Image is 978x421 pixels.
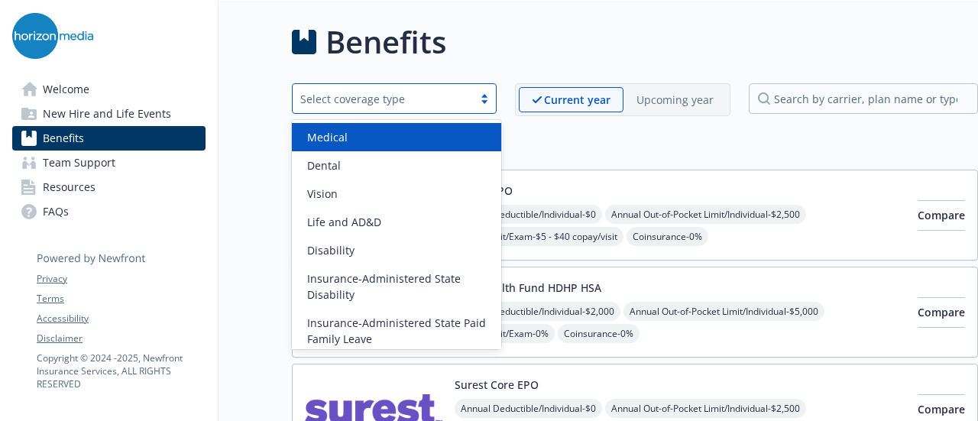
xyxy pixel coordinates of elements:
span: Medical [307,129,348,145]
span: Compare [918,402,965,416]
p: Upcoming year [636,92,714,108]
span: Annual Deductible/Individual - $0 [455,205,602,224]
span: FAQs [43,199,69,224]
span: Office Visit/Exam - 0% [455,324,555,343]
span: Coinsurance - 0% [558,324,640,343]
a: Team Support [12,151,206,175]
input: search by carrier, plan name or type [749,83,978,114]
span: Annual Deductible/Individual - $0 [455,399,602,418]
span: Life and AD&D [307,214,381,230]
a: Accessibility [37,312,205,325]
button: Compare [918,297,965,328]
a: FAQs [12,199,206,224]
span: Disability [307,242,355,258]
span: Compare [918,208,965,222]
h2: Medical [292,134,978,157]
span: Coinsurance - 0% [627,227,708,246]
span: Vision [307,186,338,202]
a: Disclaimer [37,332,205,345]
span: Benefits [43,126,84,151]
span: Compare [918,305,965,319]
p: Current year [544,92,610,108]
a: Resources [12,175,206,199]
span: Welcome [43,77,89,102]
button: Compare [918,200,965,231]
h1: Benefits [325,19,446,65]
button: UMR Health Fund HDHP HSA [455,280,601,296]
div: Select coverage type [300,91,465,107]
a: Terms [37,292,205,306]
button: Surest Core EPO [455,377,539,393]
a: New Hire and Life Events [12,102,206,126]
span: Annual Out-of-Pocket Limit/Individual - $2,500 [605,399,806,418]
a: Benefits [12,126,206,151]
span: Resources [43,175,96,199]
a: Privacy [37,272,205,286]
span: Insurance-Administered State Disability [307,270,492,303]
p: Copyright © 2024 - 2025 , Newfront Insurance Services, ALL RIGHTS RESERVED [37,351,205,390]
span: Annual Out-of-Pocket Limit/Individual - $5,000 [623,302,824,321]
span: Dental [307,157,341,173]
span: Office Visit/Exam - $5 - $40 copay/visit [455,227,623,246]
span: Annual Deductible/Individual - $2,000 [455,302,620,321]
span: New Hire and Life Events [43,102,171,126]
a: Welcome [12,77,206,102]
span: Insurance-Administered State Paid Family Leave [307,315,492,347]
span: Team Support [43,151,115,175]
span: Annual Out-of-Pocket Limit/Individual - $2,500 [605,205,806,224]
